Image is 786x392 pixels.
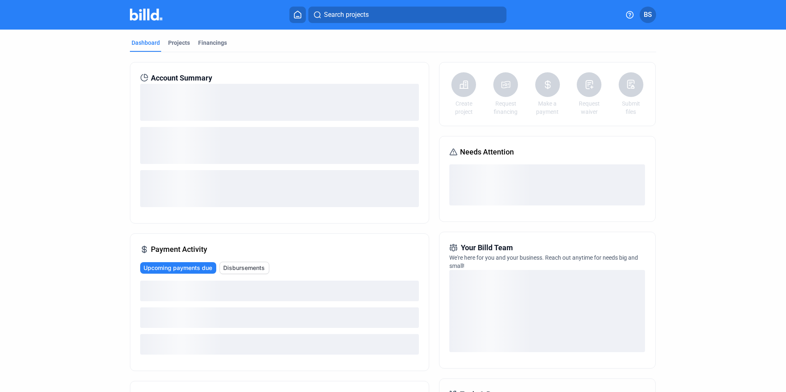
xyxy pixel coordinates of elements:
[140,127,419,164] div: loading
[140,170,419,207] div: loading
[140,84,419,121] div: loading
[449,99,478,116] a: Create project
[449,270,645,352] div: loading
[143,264,212,272] span: Upcoming payments due
[140,262,216,274] button: Upcoming payments due
[324,10,369,20] span: Search projects
[140,307,419,328] div: loading
[223,264,265,272] span: Disbursements
[640,7,656,23] button: BS
[308,7,506,23] button: Search projects
[220,262,269,274] button: Disbursements
[140,334,419,355] div: loading
[491,99,520,116] a: Request financing
[449,254,638,269] span: We're here for you and your business. Reach out anytime for needs big and small!
[168,39,190,47] div: Projects
[644,10,652,20] span: BS
[151,244,207,255] span: Payment Activity
[130,9,162,21] img: Billd Company Logo
[140,281,419,301] div: loading
[151,72,212,84] span: Account Summary
[617,99,645,116] a: Submit files
[460,146,514,158] span: Needs Attention
[461,242,513,254] span: Your Billd Team
[575,99,603,116] a: Request waiver
[533,99,562,116] a: Make a payment
[132,39,160,47] div: Dashboard
[449,164,645,205] div: loading
[198,39,227,47] div: Financings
